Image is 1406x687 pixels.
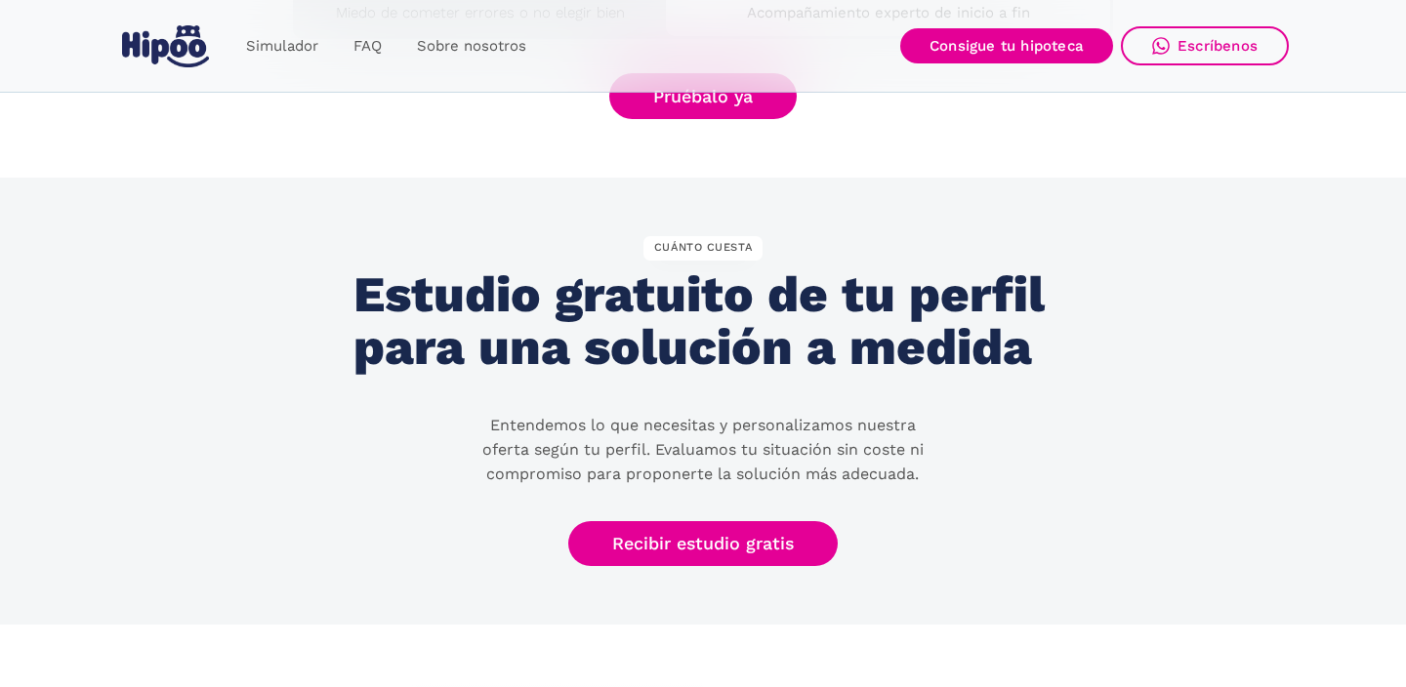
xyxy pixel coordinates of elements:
[117,18,213,75] a: home
[643,236,764,262] div: CUÁNTO CUESTA
[568,521,838,567] a: Recibir estudio gratis
[399,27,544,65] a: Sobre nosotros
[1121,26,1289,65] a: Escríbenos
[353,268,1054,374] h2: Estudio gratuito de tu perfil para una solución a medida
[1178,37,1258,55] div: Escríbenos
[336,27,399,65] a: FAQ
[469,414,937,486] p: Entendemos lo que necesitas y personalizamos nuestra oferta según tu perfil. Evaluamos tu situaci...
[228,27,336,65] a: Simulador
[900,28,1113,63] a: Consigue tu hipoteca
[609,73,797,119] a: Pruébalo ya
